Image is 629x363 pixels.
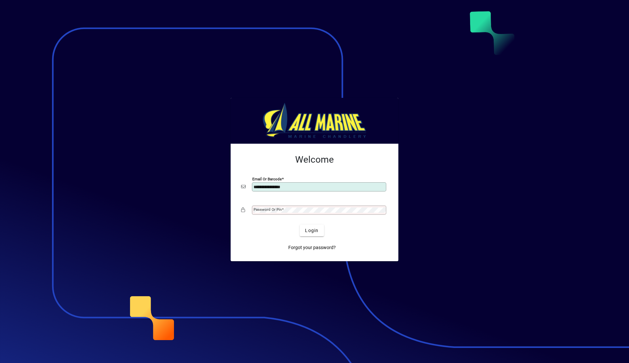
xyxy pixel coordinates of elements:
[254,207,282,212] mat-label: Password or Pin
[252,177,282,181] mat-label: Email or Barcode
[288,244,336,251] span: Forgot your password?
[305,227,318,234] span: Login
[300,225,324,236] button: Login
[286,242,338,253] a: Forgot your password?
[241,154,388,165] h2: Welcome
